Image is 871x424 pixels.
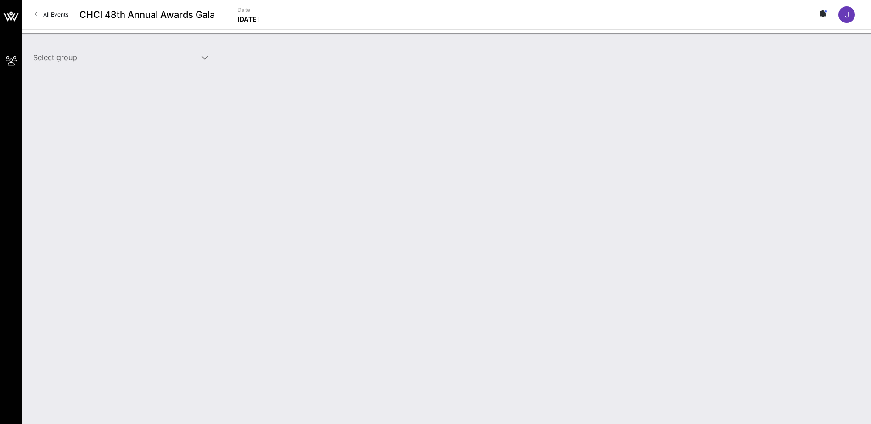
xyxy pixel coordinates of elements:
div: J [838,6,855,23]
span: All Events [43,11,68,18]
span: CHCI 48th Annual Awards Gala [79,8,215,22]
p: Date [237,6,259,15]
span: J [845,10,849,19]
p: [DATE] [237,15,259,24]
a: All Events [29,7,74,22]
